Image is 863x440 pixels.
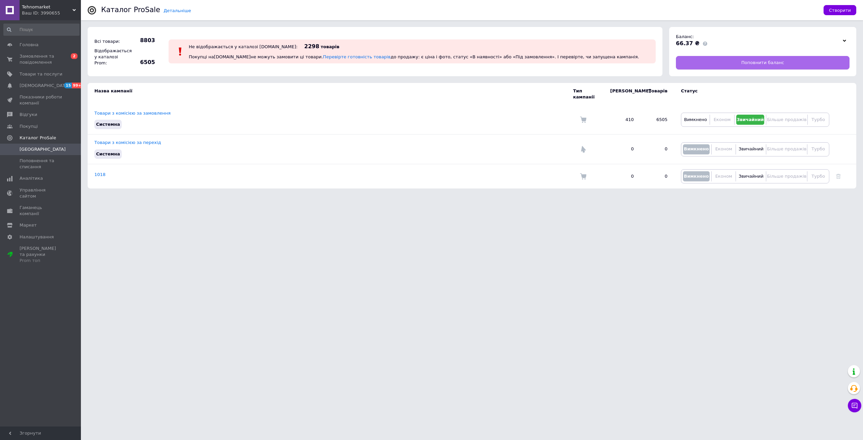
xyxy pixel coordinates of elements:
button: Звичайний [738,144,764,154]
span: Системна [96,122,120,127]
button: Звичайний [736,115,765,125]
span: Маркет [20,222,37,228]
span: Більше продажів [767,174,806,179]
td: [PERSON_NAME] [603,83,641,105]
td: 0 [603,164,641,188]
span: Головна [20,42,38,48]
button: Економ [712,115,732,125]
button: Турбо [809,115,827,125]
span: Звичайний [739,174,764,179]
span: Економ [715,146,732,151]
span: Показники роботи компанії [20,94,62,106]
span: Системна [96,151,120,156]
div: Всі товари: [93,37,130,46]
img: :exclamation: [175,47,185,57]
div: Не відображається у каталозі [DOMAIN_NAME]: [189,44,298,49]
td: 0 [603,135,641,164]
button: Більше продажів [768,144,805,154]
span: товарів [321,44,339,49]
a: Товари з комісією за перехід [94,140,161,145]
span: Створити [829,8,851,13]
span: Поповнення та списання [20,158,62,170]
span: Каталог ProSale [20,135,56,141]
span: Управління сайтом [20,187,62,199]
span: Вимкнено [684,117,707,122]
button: Турбо [809,144,827,154]
span: 15 [64,83,72,88]
span: Відгуки [20,112,37,118]
span: Більше продажів [767,146,806,151]
td: 0 [641,135,674,164]
span: Покупці на [DOMAIN_NAME] не можуть замовити ці товари. до продажу: є ціна і фото, статус «В наявн... [189,54,639,59]
div: Каталог ProSale [101,6,160,13]
span: 66.37 ₴ [676,40,700,47]
span: [PERSON_NAME] та рахунки [20,245,62,264]
img: Комісія за замовлення [580,173,587,180]
span: Товари та послуги [20,71,62,77]
span: 99+ [72,83,83,88]
span: Покупці [20,123,38,129]
td: Статус [674,83,829,105]
a: Детальніше [163,8,191,13]
span: Tehnomarket [22,4,72,10]
td: 6505 [641,105,674,135]
td: 410 [603,105,641,135]
span: [DEMOGRAPHIC_DATA] [20,83,69,89]
a: Перевірте готовність товарів [323,54,391,59]
a: Товари з комісією за замовлення [94,111,171,116]
span: Турбо [811,174,825,179]
button: Вимкнено [683,115,708,125]
td: 0 [641,164,674,188]
button: Чат з покупцем [848,399,861,412]
div: Prom топ [20,258,62,264]
button: Вимкнено [683,144,710,154]
button: Вимкнено [683,171,710,181]
span: Звичайний [739,146,764,151]
span: Економ [714,117,731,122]
td: Тип кампанії [573,83,603,105]
span: Турбо [811,146,825,151]
a: Поповнити баланс [676,56,850,69]
span: Економ [715,174,732,179]
span: 8803 [131,37,155,44]
button: Створити [824,5,856,15]
button: Більше продажів [768,171,805,181]
span: Гаманець компанії [20,205,62,217]
span: Замовлення та повідомлення [20,53,62,65]
span: 6505 [131,59,155,66]
div: Ваш ID: 3990655 [22,10,81,16]
span: 2 [71,53,78,59]
span: Аналітика [20,175,43,181]
button: Звичайний [738,171,764,181]
a: 1018 [94,172,106,177]
span: Більше продажів [767,117,806,122]
img: Комісія за перехід [580,146,587,153]
span: Вимкнено [684,146,709,151]
span: Поповнити баланс [741,60,784,66]
div: Відображається у каталозі Prom: [93,46,130,68]
button: Більше продажів [768,115,805,125]
span: Турбо [811,117,825,122]
button: Економ [713,171,734,181]
button: Турбо [809,171,827,181]
span: Баланс: [676,34,694,39]
td: Товарів [641,83,674,105]
span: Звичайний [737,117,764,122]
span: [GEOGRAPHIC_DATA] [20,146,66,152]
input: Пошук [3,24,80,36]
span: Вимкнено [684,174,709,179]
td: Назва кампанії [88,83,573,105]
a: Видалити [836,174,841,179]
button: Економ [713,144,734,154]
span: Налаштування [20,234,54,240]
img: Комісія за замовлення [580,116,587,123]
span: 2298 [304,43,320,50]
